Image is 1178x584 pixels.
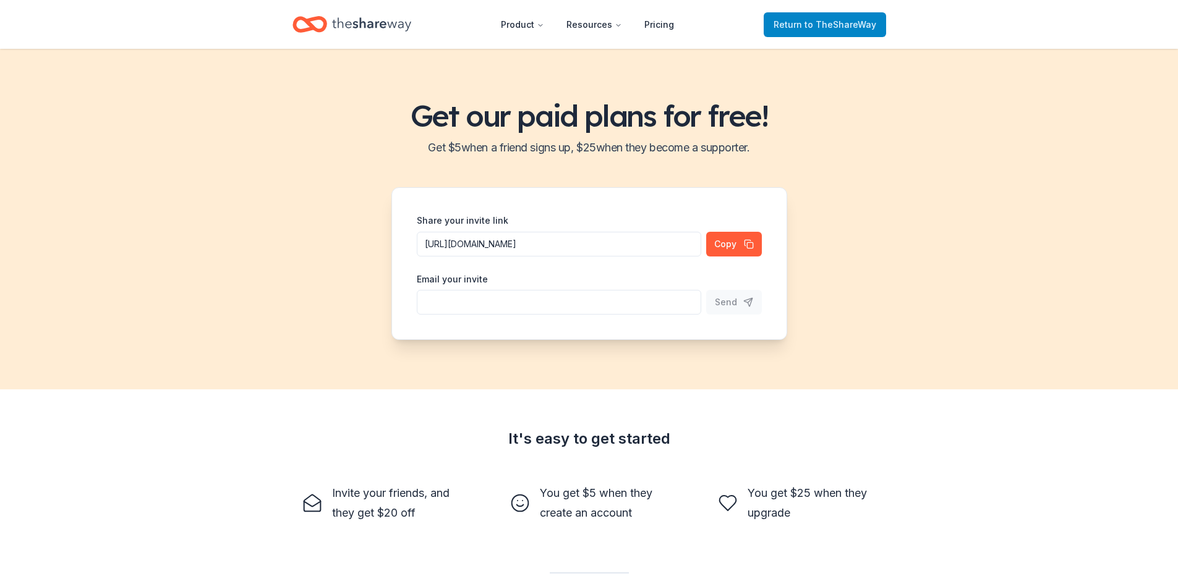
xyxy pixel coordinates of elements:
div: You get $25 when they upgrade [748,483,876,523]
label: Share your invite link [417,214,508,227]
h1: Get our paid plans for free! [15,98,1163,133]
button: Resources [557,12,632,37]
a: Returnto TheShareWay [764,12,886,37]
h2: Get $ 5 when a friend signs up, $ 25 when they become a supporter. [15,138,1163,158]
div: Invite your friends, and they get $20 off [332,483,461,523]
label: Email your invite [417,273,488,286]
button: Copy [706,232,762,256]
span: to TheShareWay [805,19,876,30]
a: Pricing [634,12,684,37]
div: It's easy to get started [292,429,886,449]
nav: Main [491,10,684,39]
span: Return [774,17,876,32]
a: Home [292,10,411,39]
div: You get $5 when they create an account [540,483,668,523]
button: Product [491,12,554,37]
